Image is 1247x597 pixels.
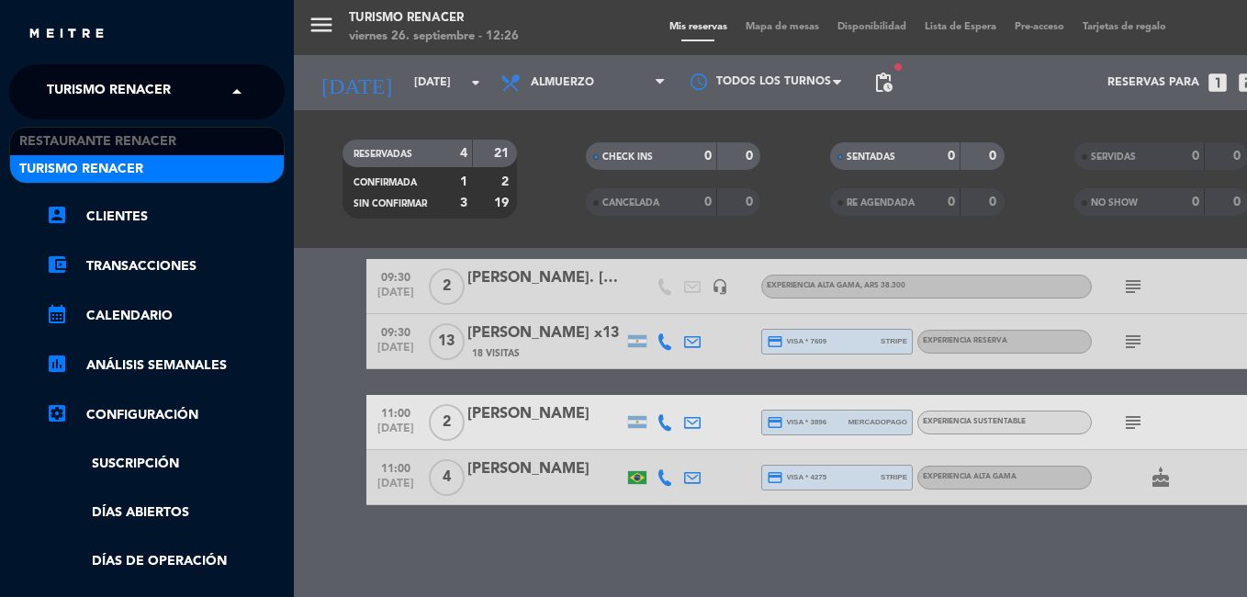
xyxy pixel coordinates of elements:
[46,303,68,325] i: calendar_month
[28,28,106,41] img: MEITRE
[19,159,143,180] span: Turismo Renacer
[46,402,68,424] i: settings_applications
[46,353,68,375] i: assessment
[46,305,285,327] a: calendar_monthCalendario
[46,206,285,228] a: account_boxClientes
[46,404,285,426] a: Configuración
[46,255,285,277] a: account_balance_walletTransacciones
[46,551,285,572] a: Días de Operación
[46,355,285,377] a: assessmentANÁLISIS SEMANALES
[19,131,176,152] span: Restaurante Renacer
[46,253,68,276] i: account_balance_wallet
[46,454,285,475] a: Suscripción
[46,502,285,524] a: Días abiertos
[47,73,171,111] span: Turismo Renacer
[46,204,68,226] i: account_box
